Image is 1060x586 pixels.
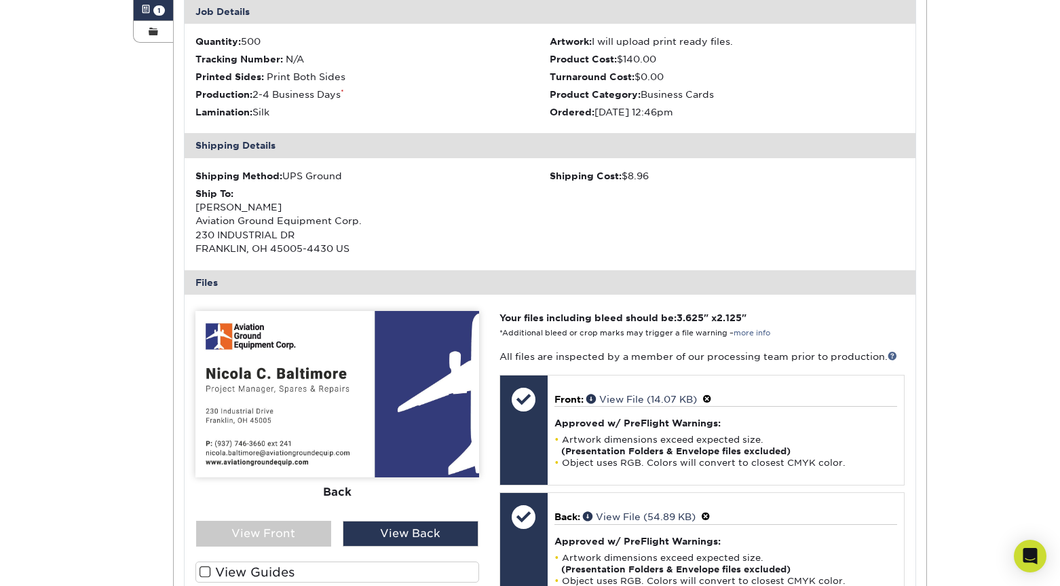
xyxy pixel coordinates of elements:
[195,35,550,48] li: 500
[550,88,905,101] li: Business Cards
[550,36,592,47] strong: Artwork:
[550,105,905,119] li: [DATE] 12:46pm
[195,89,252,100] strong: Production:
[499,329,770,337] small: *Additional bleed or crop marks may trigger a file warning –
[195,36,241,47] strong: Quantity:
[185,270,916,295] div: Files
[343,521,478,547] div: View Back
[550,170,622,181] strong: Shipping Cost:
[550,71,635,82] strong: Turnaround Cost:
[195,54,283,65] strong: Tracking Number:
[734,329,770,337] a: more info
[499,312,746,323] strong: Your files including bleed should be: " x "
[195,187,550,256] div: [PERSON_NAME] Aviation Ground Equipment Corp. 230 INDUSTRIAL DR FRANKLIN, OH 45005-4430 US
[195,562,479,583] label: View Guides
[195,107,252,117] strong: Lamination:
[550,107,594,117] strong: Ordered:
[554,394,584,405] span: Front:
[554,434,897,457] li: Artwork dimensions exceed expected size.
[153,5,165,16] span: 1
[554,552,897,575] li: Artwork dimensions exceed expected size.
[554,536,897,547] h4: Approved w/ PreFlight Warnings:
[550,54,617,65] strong: Product Cost:
[195,71,264,82] strong: Printed Sides:
[185,133,916,158] div: Shipping Details
[550,169,905,183] div: $8.96
[195,188,233,199] strong: Ship To:
[1014,540,1046,572] div: Open Intercom Messenger
[267,71,345,82] span: Print Both Sides
[195,88,550,101] li: 2-4 Business Days
[550,52,905,66] li: $140.00
[499,350,905,363] p: All files are inspected by a member of our processing team prior to production.
[550,89,641,100] strong: Product Category:
[554,418,897,428] h4: Approved w/ PreFlight Warnings:
[196,521,332,547] div: View Front
[677,312,704,323] span: 3.625
[554,457,897,469] li: Object uses RGB. Colors will convert to closest CMYK color.
[195,169,550,183] div: UPS Ground
[583,511,696,522] a: View File (54.89 KB)
[195,477,479,507] div: Back
[286,54,304,65] span: N/A
[195,105,550,119] li: Silk
[550,70,905,84] li: $0.00
[561,446,791,456] strong: (Presentation Folders & Envelope files excluded)
[554,511,580,522] span: Back:
[586,394,697,405] a: View File (14.07 KB)
[717,312,742,323] span: 2.125
[195,170,282,181] strong: Shipping Method:
[550,35,905,48] li: I will upload print ready files.
[561,564,791,574] strong: (Presentation Folders & Envelope files excluded)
